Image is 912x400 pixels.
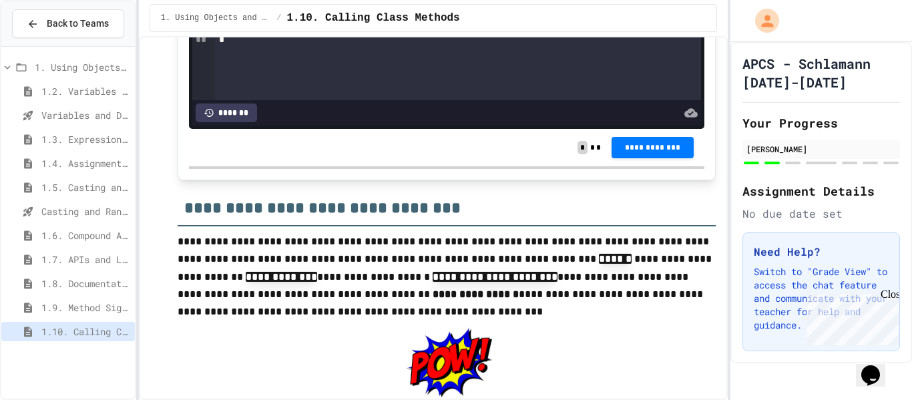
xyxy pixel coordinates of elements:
span: 1. Using Objects and Methods [35,60,130,74]
iframe: chat widget [801,288,899,345]
span: 1.3. Expressions and Output [New] [41,132,130,146]
span: Casting and Ranges of variables - Quiz [41,204,130,218]
p: Switch to "Grade View" to access the chat feature and communicate with your teacher for help and ... [754,265,889,332]
span: Back to Teams [47,17,109,31]
span: 1.9. Method Signatures [41,301,130,315]
div: No due date set [742,206,900,222]
span: 1.10. Calling Class Methods [286,10,459,26]
span: / [276,13,281,23]
h1: APCS - Schlamann [DATE]-[DATE] [742,54,900,91]
span: 1.7. APIs and Libraries [41,252,130,266]
h3: Need Help? [754,244,889,260]
span: 1.5. Casting and Ranges of Values [41,180,130,194]
div: [PERSON_NAME] [746,143,896,155]
div: Chat with us now!Close [5,5,92,85]
h2: Your Progress [742,114,900,132]
span: 1.2. Variables and Data Types [41,84,130,98]
span: 1. Using Objects and Methods [161,13,272,23]
span: 1.6. Compound Assignment Operators [41,228,130,242]
span: Variables and Data Types - Quiz [41,108,130,122]
span: 1.10. Calling Class Methods [41,325,130,339]
button: Back to Teams [12,9,124,38]
span: 1.8. Documentation with Comments and Preconditions [41,276,130,290]
iframe: chat widget [856,347,899,387]
span: 1.4. Assignment and Input [41,156,130,170]
div: My Account [741,5,782,36]
h2: Assignment Details [742,182,900,200]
